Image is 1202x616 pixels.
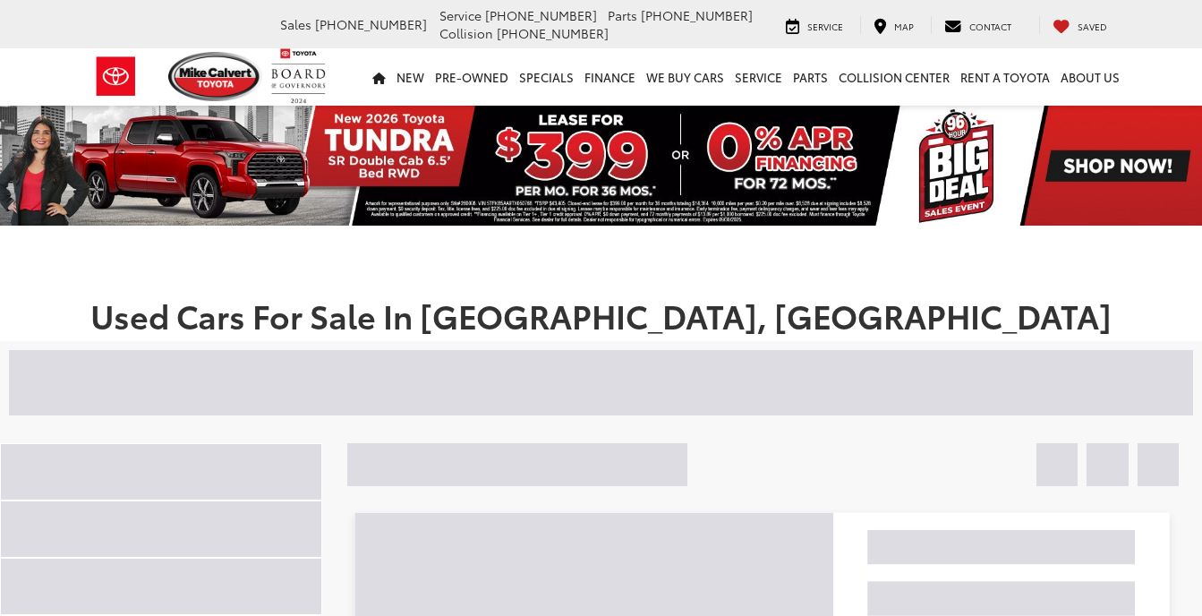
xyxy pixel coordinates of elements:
[391,48,430,106] a: New
[608,6,637,24] span: Parts
[439,24,493,42] span: Collision
[931,16,1025,34] a: Contact
[1055,48,1125,106] a: About Us
[497,24,609,42] span: [PHONE_NUMBER]
[641,48,729,106] a: WE BUY CARS
[579,48,641,106] a: Finance
[894,20,914,33] span: Map
[82,47,149,106] img: Toyota
[772,16,857,34] a: Service
[807,20,843,33] span: Service
[969,20,1011,33] span: Contact
[1078,20,1107,33] span: Saved
[833,48,955,106] a: Collision Center
[955,48,1055,106] a: Rent a Toyota
[860,16,927,34] a: Map
[1039,16,1121,34] a: My Saved Vehicles
[315,15,427,33] span: [PHONE_NUMBER]
[788,48,833,106] a: Parts
[280,15,311,33] span: Sales
[168,52,263,101] img: Mike Calvert Toyota
[367,48,391,106] a: Home
[729,48,788,106] a: Service
[514,48,579,106] a: Specials
[439,6,482,24] span: Service
[485,6,597,24] span: [PHONE_NUMBER]
[430,48,514,106] a: Pre-Owned
[641,6,753,24] span: [PHONE_NUMBER]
